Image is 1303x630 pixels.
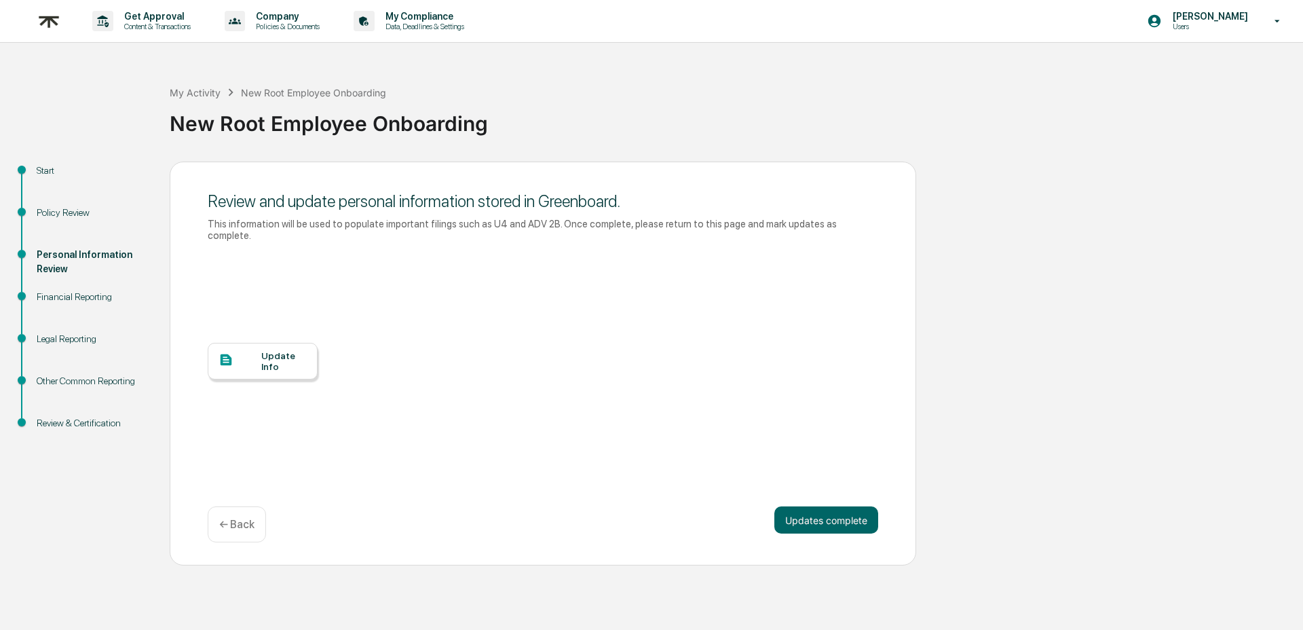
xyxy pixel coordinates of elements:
[375,11,471,22] p: My Compliance
[37,332,148,346] div: Legal Reporting
[219,518,254,531] p: ← Back
[37,290,148,304] div: Financial Reporting
[37,374,148,388] div: Other Common Reporting
[245,11,326,22] p: Company
[1162,11,1255,22] p: [PERSON_NAME]
[1162,22,1255,31] p: Users
[37,248,148,276] div: Personal Information Review
[261,350,307,372] div: Update Info
[208,218,878,241] div: This information will be used to populate important filings such as U4 and ADV 2B. Once complete,...
[241,87,386,98] div: New Root Employee Onboarding
[37,206,148,220] div: Policy Review
[113,22,197,31] p: Content & Transactions
[375,22,471,31] p: Data, Deadlines & Settings
[1260,585,1296,622] iframe: Open customer support
[774,506,878,534] button: Updates complete
[37,416,148,430] div: Review & Certification
[33,5,65,38] img: logo
[245,22,326,31] p: Policies & Documents
[113,11,197,22] p: Get Approval
[170,87,221,98] div: My Activity
[208,191,878,211] div: Review and update personal information stored in Greenboard.
[170,100,1296,136] div: New Root Employee Onboarding
[37,164,148,178] div: Start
